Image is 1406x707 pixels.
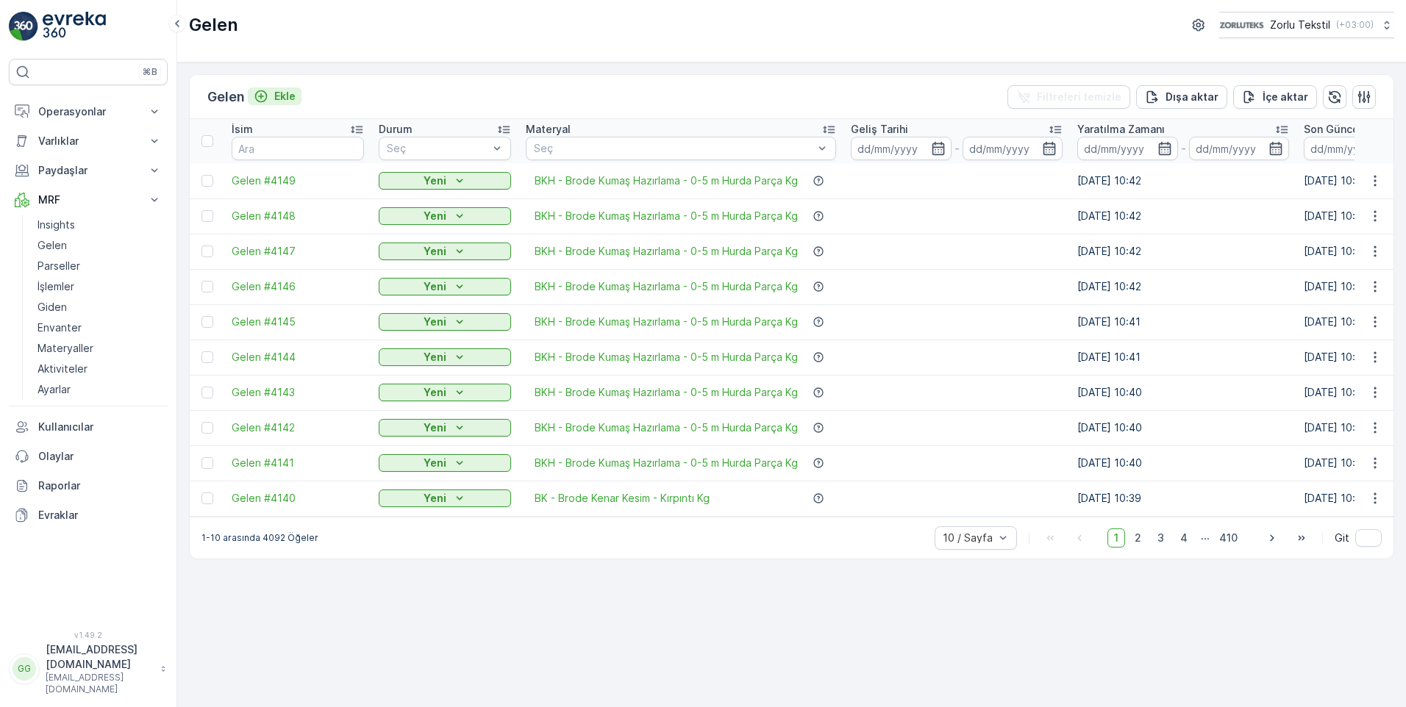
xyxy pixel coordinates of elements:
[424,491,446,506] p: Yeni
[535,456,798,470] span: BKH - Brode Kumaş Hazırlama - 0-5 m Hurda Parça Kg
[379,313,511,331] button: Yeni
[38,259,80,273] p: Parseller
[963,137,1063,160] input: dd/mm/yyyy
[535,244,798,259] span: BKH - Brode Kumaş Hazırlama - 0-5 m Hurda Parça Kg
[1070,445,1296,481] td: [DATE] 10:40
[1270,18,1330,32] p: Zorlu Tekstil
[1070,163,1296,198] td: [DATE] 10:42
[535,315,798,329] span: BKH - Brode Kumaş Hazırlama - 0-5 m Hurda Parça Kg
[232,244,364,259] a: Gelen #4147
[535,173,798,188] a: BKH - Brode Kumaş Hazırlama - 0-5 m Hurda Parça Kg
[9,156,168,185] button: Paydaşlar
[232,491,364,506] span: Gelen #4140
[1077,137,1178,160] input: dd/mm/yyyy
[9,12,38,41] img: logo
[379,348,511,366] button: Yeni
[379,489,511,507] button: Yeni
[32,317,168,338] a: Envanter
[1070,269,1296,304] td: [DATE] 10:42
[1107,528,1125,548] span: 1
[1007,85,1130,109] button: Filtreleri temizle
[1304,122,1393,137] p: Son Güncellenme
[1219,17,1264,33] img: 6-1-9-3_wQBzyll.png
[38,163,138,178] p: Paydaşlar
[1304,137,1405,160] input: dd/mm/yyyy
[232,420,364,435] a: Gelen #4142
[379,207,511,225] button: Yeni
[9,442,168,471] a: Olaylar
[232,122,253,137] p: İsim
[232,456,364,470] a: Gelen #4141
[232,385,364,400] a: Gelen #4143
[13,657,36,681] div: GG
[232,209,364,223] a: Gelen #4148
[32,359,168,379] a: Aktiviteler
[535,279,798,294] a: BKH - Brode Kumaş Hazırlama - 0-5 m Hurda Parça Kg
[379,243,511,260] button: Yeni
[32,256,168,276] a: Parseller
[424,385,446,400] p: Yeni
[1128,528,1148,548] span: 2
[201,422,213,434] div: Toggle Row Selected
[1336,19,1374,31] p: ( +03:00 )
[232,173,364,188] span: Gelen #4149
[201,532,318,544] p: 1-10 arasında 4092 Öğeler
[38,508,162,523] p: Evraklar
[38,279,74,294] p: İşlemler
[535,385,798,400] a: BKH - Brode Kumaş Hazırlama - 0-5 m Hurda Parça Kg
[248,87,301,105] button: Ekle
[32,338,168,359] a: Materyaller
[201,281,213,293] div: Toggle Row Selected
[424,315,446,329] p: Yeni
[43,12,106,41] img: logo_light-DOdMpM7g.png
[1213,528,1244,548] span: 410
[1070,481,1296,516] td: [DATE] 10:39
[424,209,446,223] p: Yeni
[201,316,213,328] div: Toggle Row Selected
[535,420,798,435] span: BKH - Brode Kumaş Hazırlama - 0-5 m Hurda Parça Kg
[954,140,960,157] p: -
[1070,234,1296,269] td: [DATE] 10:42
[207,87,245,107] p: Gelen
[1233,85,1317,109] button: İçe aktar
[424,420,446,435] p: Yeni
[379,419,511,437] button: Yeni
[38,238,67,253] p: Gelen
[1181,140,1186,157] p: -
[1070,375,1296,410] td: [DATE] 10:40
[38,341,93,356] p: Materyaller
[379,454,511,472] button: Yeni
[38,478,162,493] p: Raporlar
[46,672,153,695] p: [EMAIL_ADDRESS][DOMAIN_NAME]
[201,457,213,469] div: Toggle Row Selected
[1219,12,1394,38] button: Zorlu Tekstil(+03:00)
[38,420,162,434] p: Kullanıcılar
[32,297,168,317] a: Giden
[851,122,908,137] p: Geliş Tarihi
[526,122,571,137] p: Materyal
[232,350,364,365] a: Gelen #4144
[424,456,446,470] p: Yeni
[32,235,168,256] a: Gelen
[535,491,710,506] a: BK - Brode Kenar Kesim - Kırpıntı Kg
[32,379,168,400] a: Ayarlar
[9,500,168,530] a: Evraklar
[32,276,168,297] a: İşlemler
[535,209,798,223] a: BKH - Brode Kumaş Hazırlama - 0-5 m Hurda Parça Kg
[38,104,138,119] p: Operasyonlar
[424,279,446,294] p: Yeni
[1070,304,1296,340] td: [DATE] 10:41
[9,412,168,442] a: Kullanıcılar
[424,350,446,365] p: Yeni
[379,122,413,137] p: Durum
[38,449,162,464] p: Olaylar
[379,278,511,295] button: Yeni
